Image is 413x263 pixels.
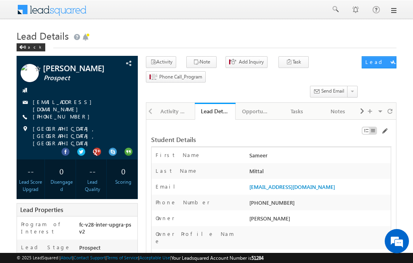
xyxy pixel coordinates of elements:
[247,167,391,178] div: Mittal
[77,244,137,255] div: Prospect
[225,56,268,68] button: Add Inquiry
[107,255,138,260] a: Terms of Service
[154,103,195,120] a: Activity History
[278,56,309,68] button: Task
[112,178,135,186] div: Scoring
[160,106,188,116] div: Activity History
[156,230,238,245] label: Owner Profile Name
[17,29,69,42] span: Lead Details
[247,199,391,210] div: [PHONE_NUMBER]
[186,56,217,68] button: Note
[195,103,236,120] a: Lead Details
[21,221,72,235] label: Program of Interest
[77,221,137,239] div: fc-v28-inter-upgra-psv2
[50,163,74,178] div: 0
[139,255,170,260] a: Acceptable Use
[19,163,42,178] div: --
[80,178,104,193] div: Lead Quality
[151,136,310,143] div: Student Details
[80,163,104,178] div: --
[74,255,105,260] a: Contact Support
[43,64,116,72] span: [PERSON_NAME]
[154,103,195,119] li: Activity History
[156,183,181,190] label: Email
[156,167,198,174] label: Last Name
[236,103,276,120] a: Opportunities
[247,151,391,163] div: Sameer
[249,215,290,222] span: [PERSON_NAME]
[33,125,129,147] span: [GEOGRAPHIC_DATA], [GEOGRAPHIC_DATA], [GEOGRAPHIC_DATA]
[362,56,396,68] button: Lead Actions
[156,214,175,222] label: Owner
[61,255,72,260] a: About
[249,183,335,190] a: [EMAIL_ADDRESS][DOMAIN_NAME]
[33,113,94,121] span: [PHONE_NUMBER]
[171,255,263,261] span: Your Leadsquared Account Number is
[365,58,400,66] div: Lead Actions
[156,151,201,159] label: First Name
[277,103,318,120] a: Tasks
[112,163,135,178] div: 0
[318,103,358,120] a: Notes
[146,56,176,68] button: Activity
[159,73,202,81] span: Phone Call_Program
[195,103,236,119] li: Lead Details
[17,43,49,50] a: Back
[201,107,230,115] div: Lead Details
[242,106,269,116] div: Opportunities
[283,106,310,116] div: Tasks
[239,58,264,66] span: Add Inquiry
[17,254,263,262] span: © 2025 LeadSquared | | | | |
[44,74,117,82] span: Prospect
[324,106,351,116] div: Notes
[50,178,74,193] div: Disengaged
[321,87,344,95] span: Send Email
[19,178,42,193] div: Lead Score Upgrad
[146,71,206,83] button: Phone Call_Program
[21,64,39,85] img: Profile photo
[21,244,71,251] label: Lead Stage
[20,206,63,214] span: Lead Properties
[251,255,263,261] span: 51284
[156,199,210,206] label: Phone Number
[17,43,45,51] div: Back
[33,98,96,112] a: [EMAIL_ADDRESS][DOMAIN_NAME]
[236,103,276,119] li: Opportunities
[310,86,348,98] button: Send Email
